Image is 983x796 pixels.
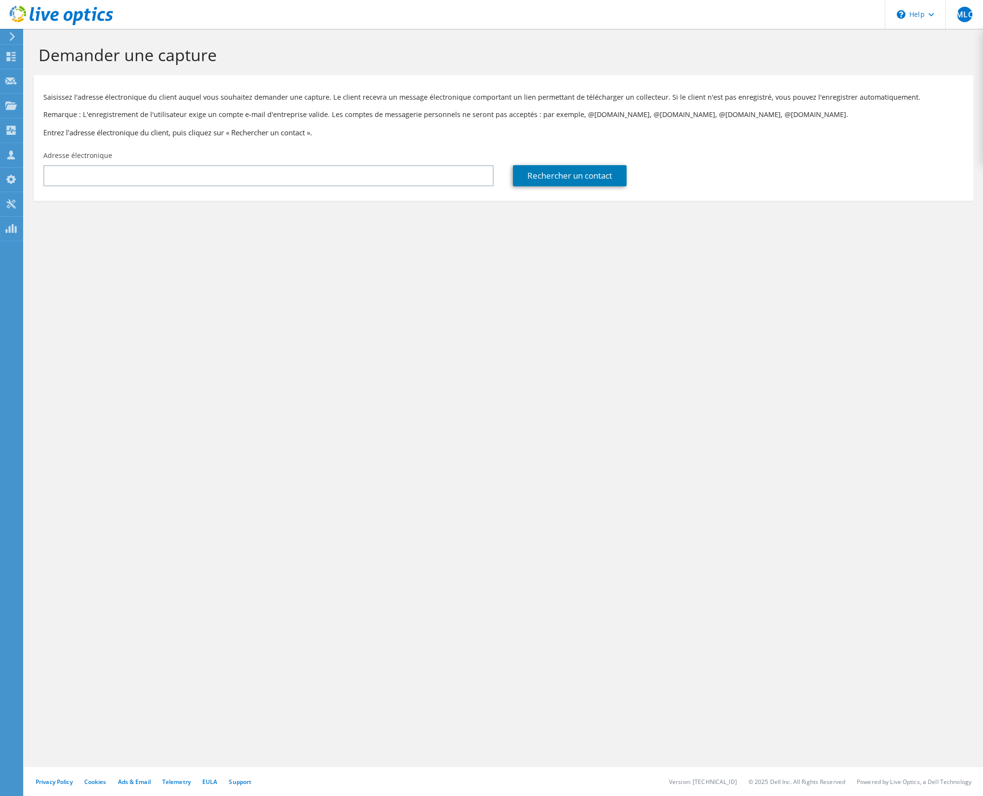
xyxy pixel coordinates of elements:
[748,778,845,786] li: © 2025 Dell Inc. All Rights Reserved
[36,778,73,786] a: Privacy Policy
[897,10,905,19] svg: \n
[43,92,964,103] p: Saisissez l'adresse électronique du client auquel vous souhaitez demander une capture. Le client ...
[43,109,964,120] p: Remarque : L'enregistrement de l'utilisateur exige un compte e-mail d'entreprise valide. Les comp...
[229,778,251,786] a: Support
[43,127,964,138] h3: Entrez l'adresse électronique du client, puis cliquez sur « Rechercher un contact ».
[162,778,191,786] a: Telemetry
[84,778,106,786] a: Cookies
[118,778,151,786] a: Ads & Email
[39,45,964,65] h1: Demander une capture
[857,778,971,786] li: Powered by Live Optics, a Dell Technology
[513,165,627,186] a: Rechercher un contact
[669,778,737,786] li: Version: [TECHNICAL_ID]
[957,7,972,22] span: MLC
[202,778,217,786] a: EULA
[43,151,112,160] label: Adresse électronique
